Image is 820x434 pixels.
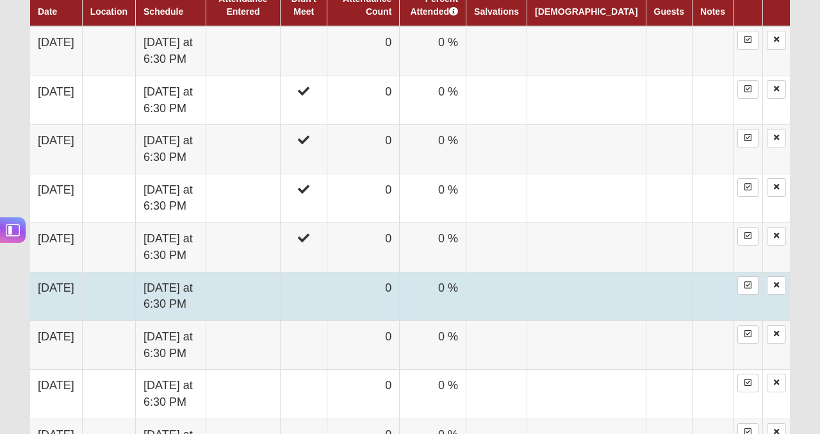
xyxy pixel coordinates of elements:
[30,272,82,321] td: [DATE]
[767,227,786,246] a: Delete
[767,374,786,392] a: Delete
[767,276,786,295] a: Delete
[327,272,400,321] td: 0
[327,125,400,174] td: 0
[400,272,466,321] td: 0 %
[327,321,400,369] td: 0
[30,76,82,124] td: [DATE]
[767,178,786,197] a: Delete
[136,370,206,419] td: [DATE] at 6:30 PM
[737,276,758,295] a: Enter Attendance
[400,223,466,272] td: 0 %
[143,6,183,17] a: Schedule
[767,325,786,344] a: Delete
[30,26,82,76] td: [DATE]
[400,125,466,174] td: 0 %
[700,6,725,17] a: Notes
[767,80,786,99] a: Delete
[30,174,82,222] td: [DATE]
[400,321,466,369] td: 0 %
[327,370,400,419] td: 0
[90,6,127,17] a: Location
[327,26,400,76] td: 0
[136,223,206,272] td: [DATE] at 6:30 PM
[327,76,400,124] td: 0
[136,76,206,124] td: [DATE] at 6:30 PM
[737,374,758,392] a: Enter Attendance
[737,80,758,99] a: Enter Attendance
[136,174,206,222] td: [DATE] at 6:30 PM
[737,227,758,246] a: Enter Attendance
[30,223,82,272] td: [DATE]
[400,370,466,419] td: 0 %
[30,370,82,419] td: [DATE]
[327,174,400,222] td: 0
[30,321,82,369] td: [DATE]
[327,223,400,272] td: 0
[767,129,786,147] a: Delete
[400,76,466,124] td: 0 %
[737,178,758,197] a: Enter Attendance
[136,272,206,321] td: [DATE] at 6:30 PM
[30,125,82,174] td: [DATE]
[136,125,206,174] td: [DATE] at 6:30 PM
[38,6,57,17] a: Date
[737,325,758,344] a: Enter Attendance
[400,174,466,222] td: 0 %
[136,321,206,369] td: [DATE] at 6:30 PM
[767,31,786,49] a: Delete
[136,26,206,76] td: [DATE] at 6:30 PM
[737,31,758,49] a: Enter Attendance
[737,129,758,147] a: Enter Attendance
[400,26,466,76] td: 0 %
